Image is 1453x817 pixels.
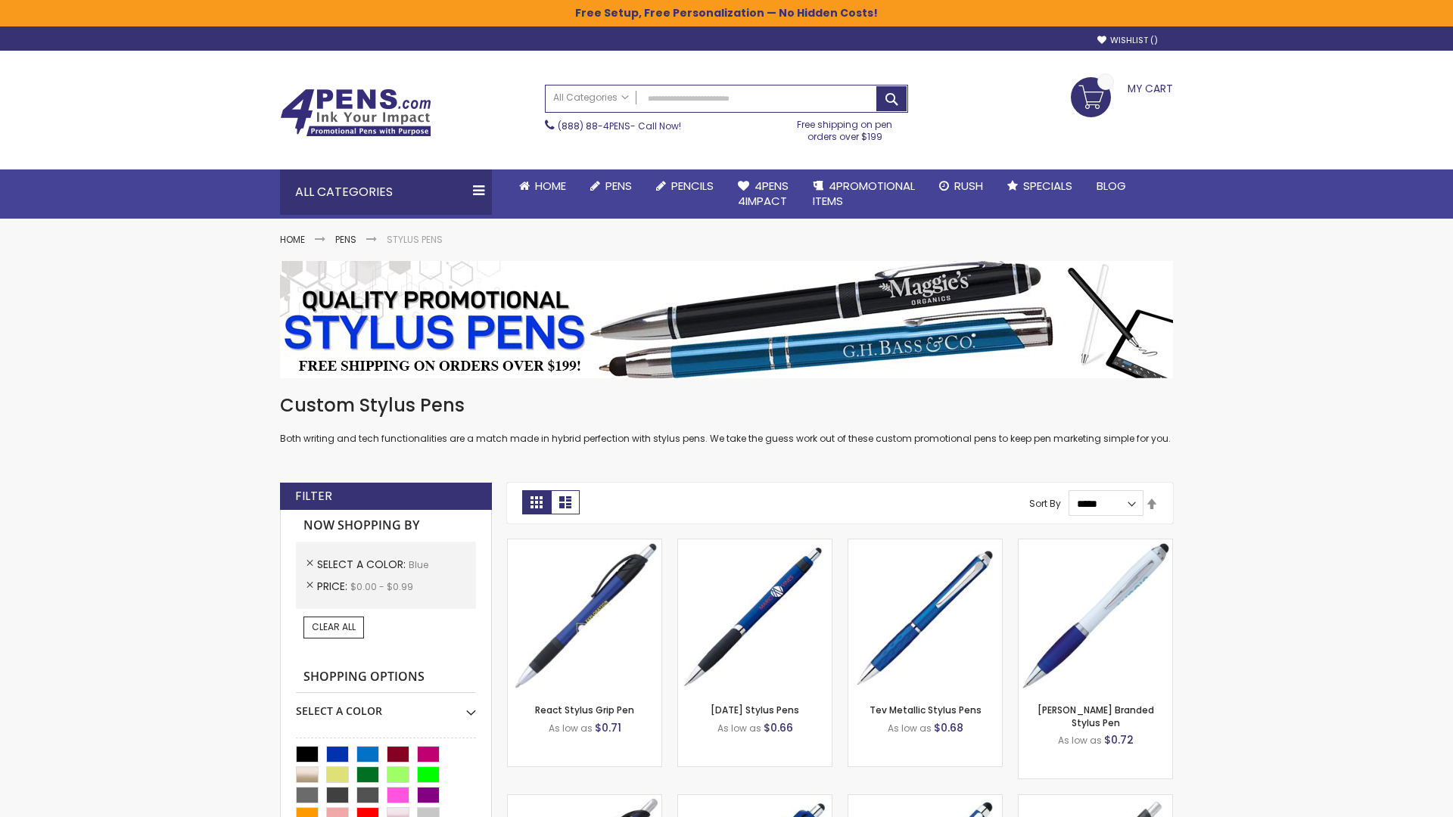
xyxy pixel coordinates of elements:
[678,539,832,693] img: Epiphany Stylus Pens-Blue
[280,393,1173,418] h1: Custom Stylus Pens
[303,617,364,638] a: Clear All
[350,580,413,593] span: $0.00 - $0.99
[888,722,932,735] span: As low as
[1097,178,1126,194] span: Blog
[717,722,761,735] span: As low as
[522,490,551,514] strong: Grid
[507,169,578,203] a: Home
[335,233,356,246] a: Pens
[1019,539,1172,693] img: Ion White Branded Stylus Pen-Blue
[549,722,593,735] span: As low as
[848,539,1002,551] a: Tev Metallic Stylus Pens-Blue
[280,393,1173,446] div: Both writing and tech functionalities are a match made in hybrid perfection with stylus pens. We ...
[1019,794,1172,807] a: Souvenir® Anthem Stylus Pen-Blue
[280,261,1173,378] img: Stylus Pens
[280,89,431,137] img: 4Pens Custom Pens and Promotional Products
[296,661,476,694] strong: Shopping Options
[1097,35,1158,46] a: Wishlist
[280,233,305,246] a: Home
[813,178,915,209] span: 4PROMOTIONAL ITEMS
[280,169,492,215] div: All Categories
[558,120,681,132] span: - Call Now!
[934,720,963,735] span: $0.68
[738,178,789,209] span: 4Pens 4impact
[553,92,629,104] span: All Categories
[508,539,661,551] a: React Stylus Grip Pen-Blue
[927,169,995,203] a: Rush
[764,720,793,735] span: $0.66
[535,704,634,716] a: React Stylus Grip Pen
[954,178,983,194] span: Rush
[671,178,714,194] span: Pencils
[296,510,476,542] strong: Now Shopping by
[782,113,909,143] div: Free shipping on pen orders over $199
[508,794,661,807] a: Story Stylus Custom Pen-Blue
[678,539,832,551] a: Epiphany Stylus Pens-Blue
[578,169,644,203] a: Pens
[508,539,661,693] img: React Stylus Grip Pen-Blue
[317,579,350,594] span: Price
[1029,497,1061,510] label: Sort By
[546,85,636,110] a: All Categories
[535,178,566,194] span: Home
[1084,169,1138,203] a: Blog
[870,704,982,716] a: Tev Metallic Stylus Pens
[848,539,1002,693] img: Tev Metallic Stylus Pens-Blue
[409,558,428,571] span: Blue
[558,120,630,132] a: (888) 88-4PENS
[801,169,927,219] a: 4PROMOTIONALITEMS
[595,720,621,735] span: $0.71
[726,169,801,219] a: 4Pens4impact
[995,169,1084,203] a: Specials
[1104,732,1134,747] span: $0.72
[317,557,409,572] span: Select A Color
[1058,734,1102,747] span: As low as
[1019,539,1172,551] a: Ion White Branded Stylus Pen-Blue
[1038,704,1154,728] a: [PERSON_NAME] Branded Stylus Pen
[644,169,726,203] a: Pencils
[678,794,832,807] a: Pearl Element Stylus Pens-Blue
[848,794,1002,807] a: Custom Stylus Grip Pens-Blue
[296,693,476,719] div: Select A Color
[295,488,332,505] strong: Filter
[387,233,443,246] strong: Stylus Pens
[711,704,799,716] a: [DATE] Stylus Pens
[605,178,632,194] span: Pens
[1023,178,1072,194] span: Specials
[312,620,356,633] span: Clear All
